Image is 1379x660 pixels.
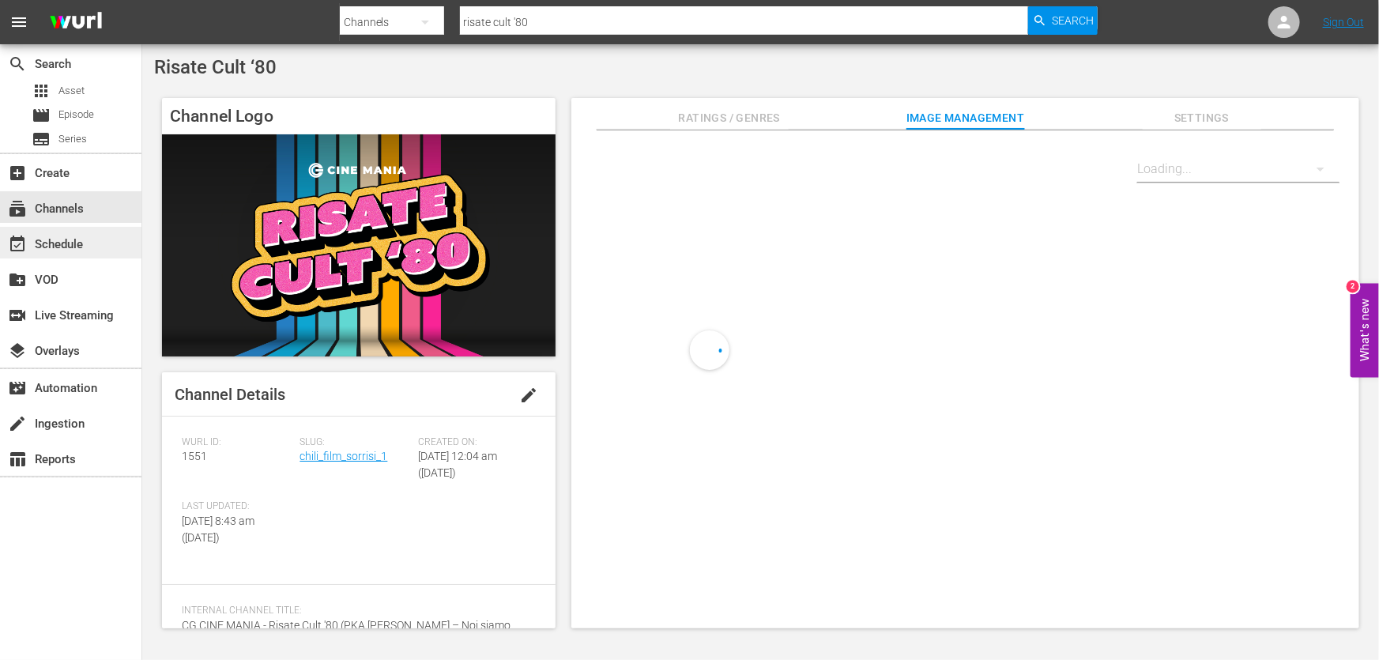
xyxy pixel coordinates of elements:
[32,106,51,125] span: Episode
[418,436,528,449] span: Created On:
[1028,6,1098,35] button: Search
[519,386,538,405] span: edit
[300,450,387,462] a: chili_film_sorrisi_1
[58,107,94,123] span: Episode
[906,108,1025,128] span: Image Management
[8,235,27,254] span: Schedule
[182,619,511,648] span: CG CINE MANIA - Risate Cult '80 (PKA [PERSON_NAME] – Noi siamo angeli)
[32,130,51,149] span: Series
[418,450,497,479] span: [DATE] 12:04 am ([DATE])
[510,376,548,414] button: edit
[182,605,528,617] span: Internal Channel Title:
[162,98,556,134] h4: Channel Logo
[182,450,207,462] span: 1551
[1347,280,1359,292] div: 2
[8,270,27,289] span: VOD
[182,436,292,449] span: Wurl ID:
[182,500,292,513] span: Last Updated:
[8,341,27,360] span: Overlays
[1323,16,1364,28] a: Sign Out
[58,83,85,99] span: Asset
[8,306,27,325] span: Live Streaming
[154,56,277,78] span: Risate Cult ‘80
[182,515,254,544] span: [DATE] 8:43 am ([DATE])
[1052,6,1094,35] span: Search
[300,436,409,449] span: Slug:
[32,81,51,100] span: Asset
[9,13,28,32] span: menu
[162,134,556,356] img: Risate Cult ‘80
[38,4,114,41] img: ans4CAIJ8jUAAAAAAAAAAAAAAAAAAAAAAAAgQb4GAAAAAAAAAAAAAAAAAAAAAAAAJMjXAAAAAAAAAAAAAAAAAAAAAAAAgAT5G...
[58,131,87,147] span: Series
[670,108,789,128] span: Ratings / Genres
[1143,108,1261,128] span: Settings
[8,379,27,398] span: Automation
[1351,283,1379,377] button: Open Feedback Widget
[175,385,285,404] span: Channel Details
[8,414,27,433] span: Ingestion
[8,199,27,218] span: Channels
[8,55,27,74] span: Search
[8,164,27,183] span: Create
[8,450,27,469] span: Reports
